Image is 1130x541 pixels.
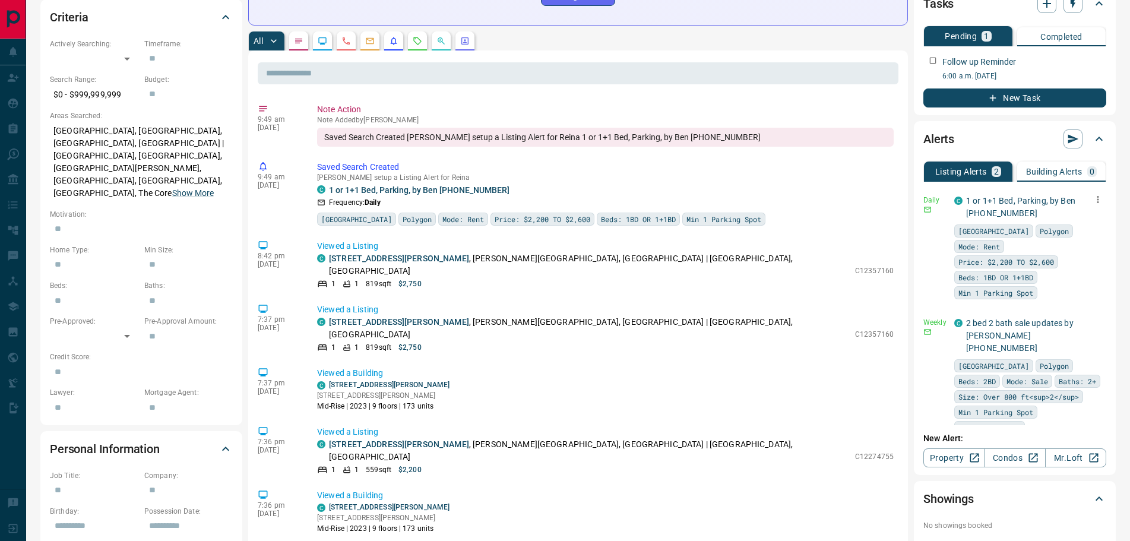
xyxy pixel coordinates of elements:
[317,240,894,252] p: Viewed a Listing
[365,198,381,207] strong: Daily
[258,501,299,510] p: 7:36 pm
[50,8,88,27] h2: Criteria
[1026,167,1082,176] p: Building Alerts
[294,36,303,46] svg: Notes
[258,173,299,181] p: 9:49 am
[1040,360,1069,372] span: Polygon
[258,115,299,124] p: 9:49 am
[923,328,932,336] svg: Email
[50,110,233,121] p: Areas Searched:
[317,173,894,182] p: [PERSON_NAME] setup a Listing Alert for Reina
[958,225,1029,237] span: [GEOGRAPHIC_DATA]
[329,438,849,463] p: , [PERSON_NAME][GEOGRAPHIC_DATA], [GEOGRAPHIC_DATA] | [GEOGRAPHIC_DATA], [GEOGRAPHIC_DATA]
[317,116,894,124] p: Note Added by [PERSON_NAME]
[495,213,590,225] span: Price: $2,200 TO $2,600
[366,464,391,475] p: 559 sqft
[923,129,954,148] h2: Alerts
[954,197,963,205] div: condos.ca
[317,390,450,401] p: [STREET_ADDRESS][PERSON_NAME]
[50,209,233,220] p: Motivation:
[317,185,325,194] div: condos.ca
[317,128,894,147] div: Saved Search Created [PERSON_NAME] setup a Listing Alert for Reina 1 or 1+1 Bed, Parking, by Ben ...
[317,440,325,448] div: condos.ca
[354,279,359,289] p: 1
[1059,375,1096,387] span: Baths: 2+
[958,241,1000,252] span: Mode: Rent
[258,252,299,260] p: 8:42 pm
[329,317,469,327] a: [STREET_ADDRESS][PERSON_NAME]
[923,195,947,205] p: Daily
[144,74,233,85] p: Budget:
[329,503,450,511] a: [STREET_ADDRESS][PERSON_NAME]
[601,213,676,225] span: Beds: 1BD OR 1+1BD
[318,36,327,46] svg: Lead Browsing Activity
[366,342,391,353] p: 819 sqft
[144,387,233,398] p: Mortgage Agent:
[258,446,299,454] p: [DATE]
[258,510,299,518] p: [DATE]
[329,252,849,277] p: , [PERSON_NAME][GEOGRAPHIC_DATA], [GEOGRAPHIC_DATA] | [GEOGRAPHIC_DATA], [GEOGRAPHIC_DATA]
[460,36,470,46] svg: Agent Actions
[354,464,359,475] p: 1
[258,181,299,189] p: [DATE]
[331,279,335,289] p: 1
[855,329,894,340] p: C12357160
[366,279,391,289] p: 819 sqft
[958,406,1033,418] span: Min 1 Parking Spot
[258,379,299,387] p: 7:37 pm
[258,324,299,332] p: [DATE]
[50,316,138,327] p: Pre-Approved:
[923,317,947,328] p: Weekly
[1040,225,1069,237] span: Polygon
[50,435,233,463] div: Personal Information
[50,3,233,31] div: Criteria
[923,489,974,508] h2: Showings
[329,316,849,341] p: , [PERSON_NAME][GEOGRAPHIC_DATA], [GEOGRAPHIC_DATA] | [GEOGRAPHIC_DATA], [GEOGRAPHIC_DATA]
[1006,375,1048,387] span: Mode: Sale
[317,401,450,412] p: Mid-Rise | 2023 | 9 floors | 173 units
[398,279,422,289] p: $2,750
[954,319,963,327] div: condos.ca
[317,523,450,534] p: Mid-Rise | 2023 | 9 floors | 173 units
[258,315,299,324] p: 7:37 pm
[50,245,138,255] p: Home Type:
[329,439,469,449] a: [STREET_ADDRESS][PERSON_NAME]
[398,342,422,353] p: $2,750
[317,254,325,262] div: condos.ca
[1045,448,1106,467] a: Mr.Loft
[354,342,359,353] p: 1
[254,37,263,45] p: All
[50,387,138,398] p: Lawyer:
[966,318,1074,353] a: 2 bed 2 bath sale updates by [PERSON_NAME] [PHONE_NUMBER]
[855,265,894,276] p: C12357160
[258,387,299,396] p: [DATE]
[958,271,1033,283] span: Beds: 1BD OR 1+1BD
[984,448,1045,467] a: Condos
[258,438,299,446] p: 7:36 pm
[329,381,450,389] a: [STREET_ADDRESS][PERSON_NAME]
[317,489,894,502] p: Viewed a Building
[50,85,138,105] p: $0 - $999,999,999
[958,391,1079,403] span: Size: Over 800 ft<sup>2</sup>
[172,187,214,200] button: Show More
[942,56,1016,68] p: Follow up Reminder
[958,422,1021,434] span: Any: < 20 years
[1040,33,1082,41] p: Completed
[403,213,432,225] span: Polygon
[317,318,325,326] div: condos.ca
[436,36,446,46] svg: Opportunities
[50,506,138,517] p: Birthday:
[317,381,325,390] div: condos.ca
[855,451,894,462] p: C12274755
[958,375,996,387] span: Beds: 2BD
[144,506,233,517] p: Possession Date:
[923,205,932,214] svg: Email
[994,167,999,176] p: 2
[50,352,233,362] p: Credit Score:
[958,287,1033,299] span: Min 1 Parking Spot
[341,36,351,46] svg: Calls
[50,470,138,481] p: Job Title:
[331,464,335,475] p: 1
[398,464,422,475] p: $2,200
[686,213,761,225] span: Min 1 Parking Spot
